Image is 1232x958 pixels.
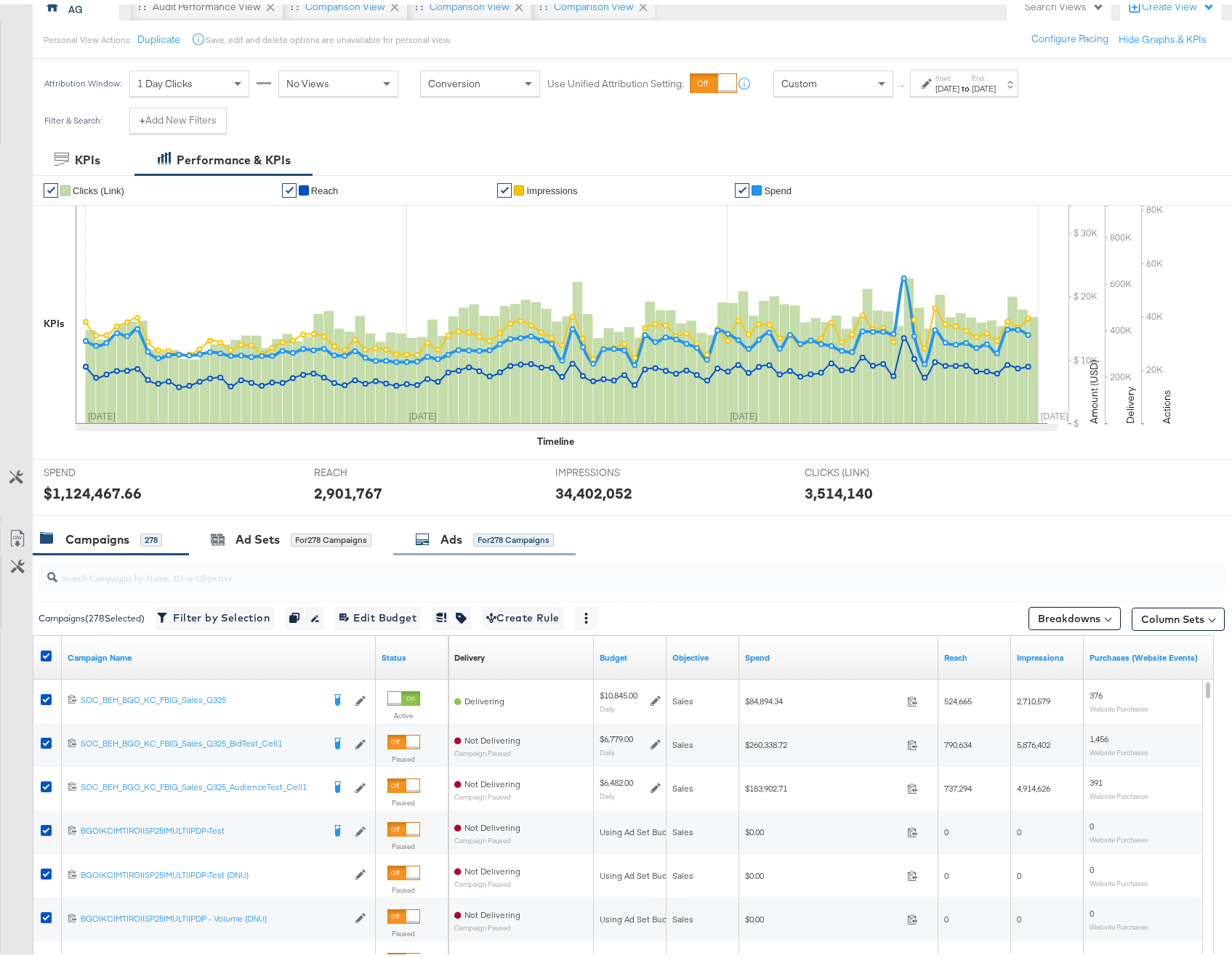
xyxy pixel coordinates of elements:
[206,30,451,41] div: Save, edit and delete options are unavailable for personal view.
[781,73,817,86] span: Custom
[156,603,274,626] button: Filter by Selection
[1017,822,1021,833] span: 0
[944,691,972,702] span: 524,665
[1090,773,1103,784] span: 391
[44,313,65,326] div: KPIs
[75,148,100,164] div: KPIs
[944,778,972,789] span: 737,294
[672,866,693,877] span: Sales
[44,478,142,499] div: $1,124,467.66
[600,700,615,709] sub: Daily
[805,462,914,475] span: CLICKS (LINK)
[1017,778,1050,789] span: 4,914,626
[672,778,693,789] span: Sales
[672,691,693,702] span: Sales
[454,648,485,659] a: Reflects the ability of your Ad Campaign to achieve delivery based on ad states, schedule and bud...
[1021,22,1119,48] button: Configure Pacing
[387,837,420,847] label: Paused
[177,148,291,164] div: Performance & KPIs
[129,103,227,129] button: +Add New Filters
[339,605,416,623] span: Edit Budget
[464,818,520,829] span: Not Delivering
[526,181,577,192] span: Impressions
[387,925,420,934] label: Paused
[160,605,270,623] span: Filter by Selection
[1090,729,1108,740] span: 1,456
[440,527,462,544] div: Ads
[81,733,322,748] a: SOC_BEH_BGO_KC_FBIG_Sales_Q325_BidTest_Cell1
[538,430,575,444] div: Timeline
[1090,816,1094,827] span: 0
[1119,28,1207,42] button: Hide Graphs & KPIs
[600,787,615,796] sub: Daily
[1090,648,1223,659] a: The number of times a purchase was made tracked by your Custom Audience pixel on your website aft...
[44,30,132,41] div: Personal View Actions:
[428,73,480,86] span: Conversion
[68,648,370,659] a: Your campaign name.
[745,822,901,833] span: $0.00
[600,822,680,834] div: Using Ad Set Budget
[944,909,949,920] span: 0
[1087,355,1100,419] text: Amount (USD)
[314,478,382,499] div: 2,901,767
[600,909,680,921] div: Using Ad Set Budget
[387,707,420,716] label: Active
[286,73,329,86] span: No Views
[235,527,280,544] div: Ad Sets
[600,744,615,752] sub: Daily
[1090,685,1103,696] span: 376
[482,603,564,626] button: Create Rule
[735,179,749,193] a: ✔
[959,79,972,89] strong: to
[454,832,520,840] sub: Campaign Paused
[464,730,520,741] span: Not Delivering
[387,881,420,890] label: Paused
[944,735,972,746] span: 790,634
[600,773,633,784] div: $6,482.00
[39,608,145,621] div: Campaigns ( 278 Selected)
[1090,903,1094,914] span: 0
[464,905,520,916] span: Not Delivering
[1132,603,1225,627] button: Column Sets
[672,735,693,746] span: Sales
[454,919,520,927] sub: Campaign Paused
[672,909,693,920] span: Sales
[314,462,423,475] span: REACH
[486,605,560,623] span: Create Rule
[311,181,339,192] span: Reach
[547,73,684,86] label: Use Unified Attribution Setting:
[382,648,443,659] a: Shows the current state of your Ad Campaign.
[745,866,901,877] span: $0.00
[464,861,520,872] span: Not Delivering
[555,462,664,475] span: IMPRESSIONS
[81,865,347,877] a: BGO|KC|MT|ROI|SP25|MULTI|PDP-Test (DNU)
[137,28,180,42] button: Duplicate
[895,79,909,84] span: ↑
[1090,874,1148,883] sub: Website Purchases
[137,73,193,86] span: 1 Day Clicks
[291,529,371,542] div: for 278 Campaigns
[764,181,792,192] span: Spend
[81,909,347,921] a: BGO|KC|MT|ROI|SP25|MULTI|PDP - Volume (DNU)
[454,745,520,753] sub: Campaign Paused
[464,774,520,785] span: Not Delivering
[1017,909,1021,920] span: 0
[73,181,124,192] span: Clicks (Link)
[57,553,1117,581] input: Search Campaigns by Name, ID or Objective
[44,74,122,84] div: Attribution Window:
[1090,700,1148,709] sub: Website Purchases
[81,821,322,835] a: BGO|KC|MT|ROI|SP25|MULTI|PDP-Test
[454,876,520,884] sub: Campaign Paused
[600,729,633,741] div: $6,779.00
[81,690,322,701] div: SOC_BEH_BGO_KC_FBIG_Sales_Q325
[745,909,901,920] span: $0.00
[944,648,1005,659] a: The number of people your ad was served to.
[387,750,420,760] label: Paused
[1090,918,1148,927] sub: Website Purchases
[1124,382,1137,419] text: Delivery
[1090,744,1148,752] sub: Website Purchases
[745,691,901,702] span: $84,894.34
[600,866,680,877] div: Using Ad Set Budget
[935,69,959,79] label: Start:
[1017,648,1078,659] a: The number of times your ad was served. On mobile apps an ad is counted as served the first time ...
